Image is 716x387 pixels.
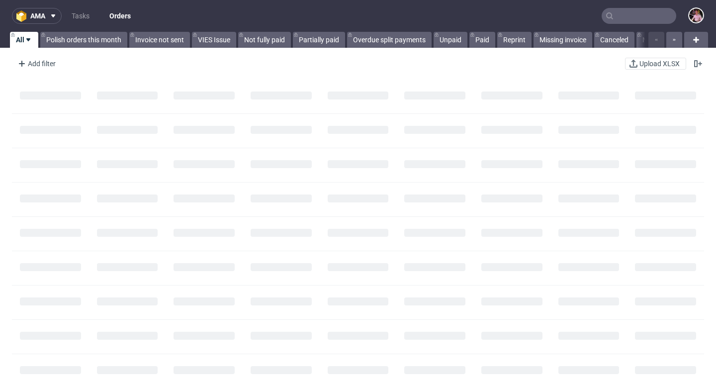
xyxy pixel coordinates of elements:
button: Upload XLSX [625,58,686,70]
a: Not PL [636,32,670,48]
a: Paid [469,32,495,48]
button: ama [12,8,62,24]
a: All [10,32,38,48]
a: Tasks [66,8,95,24]
a: VIES Issue [192,32,236,48]
a: Canceled [594,32,634,48]
img: Aleks Ziemkowski [689,8,703,22]
a: Unpaid [434,32,467,48]
div: Add filter [14,56,58,72]
a: Orders [103,8,137,24]
a: Not fully paid [238,32,291,48]
a: Invoice not sent [129,32,190,48]
a: Polish orders this month [40,32,127,48]
a: Missing invoice [534,32,592,48]
img: logo [16,10,30,22]
span: ama [30,12,45,19]
a: Partially paid [293,32,345,48]
span: Upload XLSX [637,60,682,67]
a: Reprint [497,32,532,48]
a: Overdue split payments [347,32,432,48]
